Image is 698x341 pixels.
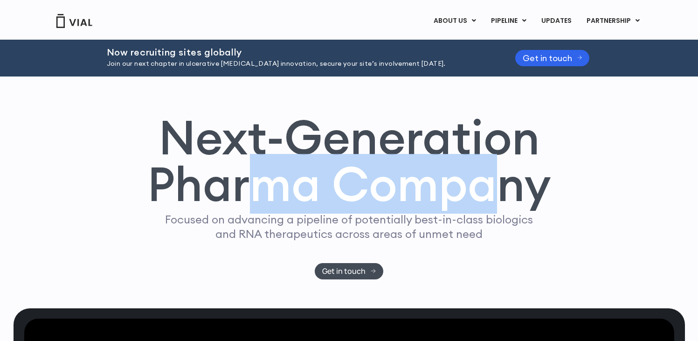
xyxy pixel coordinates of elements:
a: PARTNERSHIPMenu Toggle [579,13,647,29]
p: Join our next chapter in ulcerative [MEDICAL_DATA] innovation, secure your site’s involvement [DA... [107,59,492,69]
h2: Now recruiting sites globally [107,47,492,57]
a: Get in touch [315,263,383,279]
a: PIPELINEMenu Toggle [484,13,533,29]
p: Focused on advancing a pipeline of potentially best-in-class biologics and RNA therapeutics acros... [161,212,537,241]
a: Get in touch [515,50,590,66]
h1: Next-Generation Pharma Company [147,114,551,208]
a: ABOUT USMenu Toggle [426,13,483,29]
span: Get in touch [322,268,366,275]
span: Get in touch [523,55,572,62]
img: Vial Logo [55,14,93,28]
a: UPDATES [534,13,579,29]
